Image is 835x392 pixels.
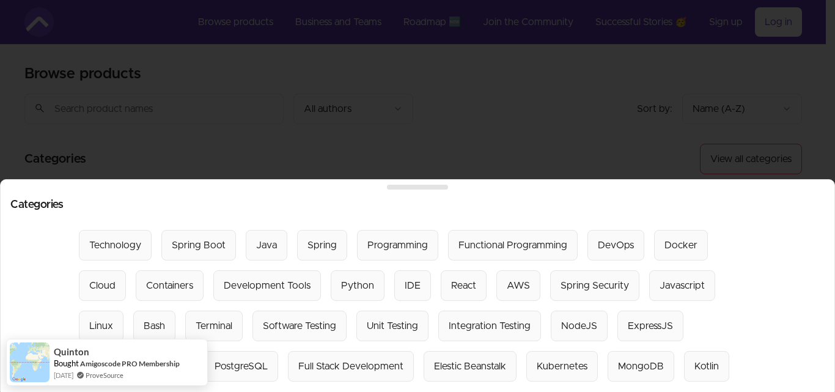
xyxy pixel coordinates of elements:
[561,278,629,293] div: Spring Security
[89,278,116,293] div: Cloud
[458,238,567,253] div: Functional Programming
[628,319,673,333] div: ExpressJS
[298,359,403,374] div: Full Stack Development
[367,238,428,253] div: Programming
[89,238,141,253] div: Technology
[263,319,336,333] div: Software Testing
[367,319,418,333] div: Unit Testing
[341,278,374,293] div: Python
[89,359,134,374] div: Databases
[598,238,634,253] div: DevOps
[172,238,226,253] div: Spring Boot
[144,319,165,333] div: Bash
[561,319,597,333] div: NodeJS
[10,199,825,210] h2: Categories
[307,238,337,253] div: Spring
[660,278,705,293] div: Javascript
[224,278,311,293] div: Development Tools
[694,359,719,374] div: Kotlin
[537,359,587,374] div: Kubernetes
[451,278,476,293] div: React
[507,278,530,293] div: AWS
[618,359,664,374] div: MongoDB
[164,359,184,374] div: SQL
[196,319,232,333] div: Terminal
[89,319,113,333] div: Linux
[434,359,506,374] div: Elestic Beanstalk
[215,359,268,374] div: PostgreSQL
[664,238,697,253] div: Docker
[405,278,421,293] div: IDE
[146,278,193,293] div: Containers
[256,238,277,253] div: Java
[449,319,531,333] div: Integration Testing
